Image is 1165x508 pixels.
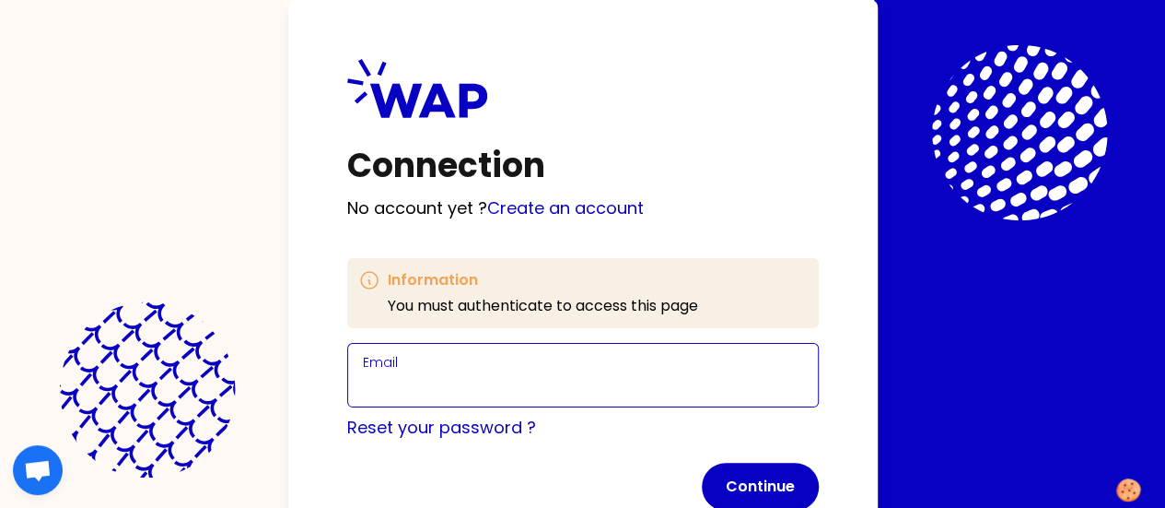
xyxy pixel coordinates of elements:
[347,148,819,184] h1: Connection
[487,196,644,219] a: Create an account
[347,195,819,221] p: No account yet ?
[363,353,398,372] label: Email
[347,416,536,439] a: Reset your password ?
[388,295,698,317] p: You must authenticate to access this page
[13,445,63,495] div: Conversa aberta
[388,269,698,291] h3: Information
